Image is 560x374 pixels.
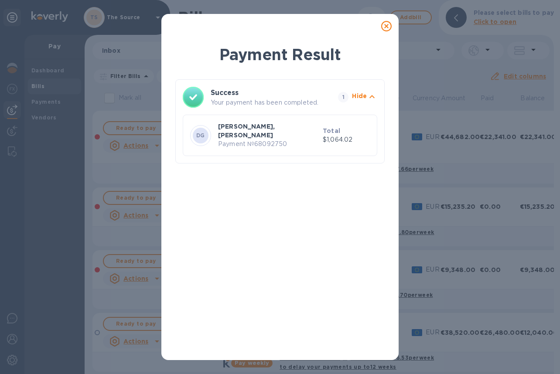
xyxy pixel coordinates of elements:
p: Hide [352,92,367,100]
p: Payment № 68092750 [218,139,319,149]
p: Your payment has been completed. [211,98,335,107]
p: $1,064.02 [323,135,370,144]
span: 1 [338,92,348,102]
b: DG [196,132,205,139]
b: Total [323,127,340,134]
button: Hide [352,92,377,103]
h3: Success [211,88,322,98]
h1: Payment Result [175,44,385,65]
p: [PERSON_NAME], [PERSON_NAME] [218,122,319,139]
